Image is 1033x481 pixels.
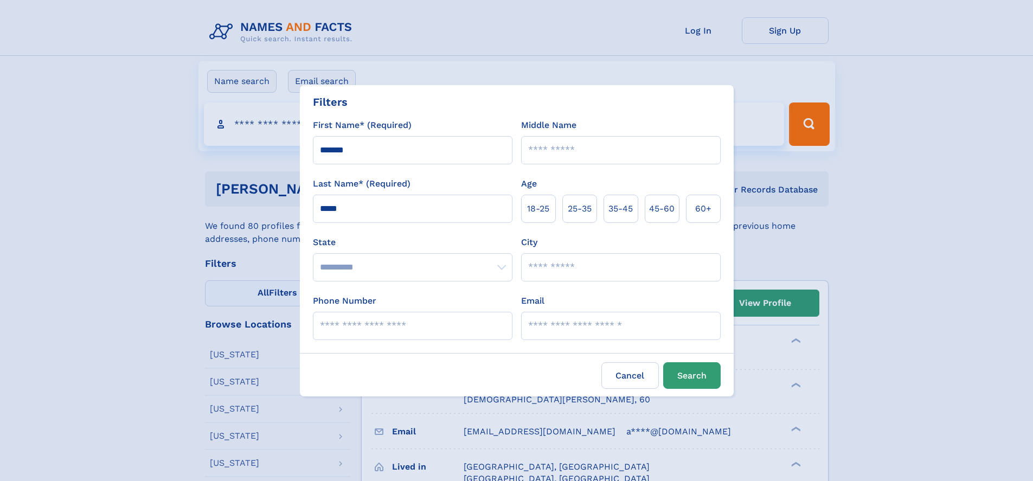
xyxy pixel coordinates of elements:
label: Email [521,294,544,307]
label: State [313,236,512,249]
span: 25‑35 [568,202,592,215]
label: Cancel [601,362,659,389]
div: Filters [313,94,348,110]
label: Last Name* (Required) [313,177,410,190]
label: Phone Number [313,294,376,307]
span: 35‑45 [608,202,633,215]
label: Middle Name [521,119,576,132]
label: First Name* (Required) [313,119,412,132]
span: 18‑25 [527,202,549,215]
label: Age [521,177,537,190]
label: City [521,236,537,249]
button: Search [663,362,721,389]
span: 45‑60 [649,202,675,215]
span: 60+ [695,202,711,215]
